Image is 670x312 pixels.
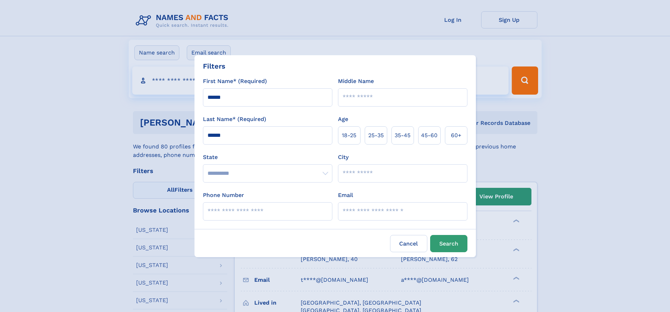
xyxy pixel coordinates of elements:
[430,235,467,252] button: Search
[338,191,353,199] label: Email
[390,235,427,252] label: Cancel
[368,131,384,140] span: 25‑35
[203,115,266,123] label: Last Name* (Required)
[338,77,374,85] label: Middle Name
[203,191,244,199] label: Phone Number
[342,131,356,140] span: 18‑25
[203,153,332,161] label: State
[421,131,438,140] span: 45‑60
[395,131,410,140] span: 35‑45
[338,115,348,123] label: Age
[338,153,349,161] label: City
[203,61,225,71] div: Filters
[203,77,267,85] label: First Name* (Required)
[451,131,461,140] span: 60+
